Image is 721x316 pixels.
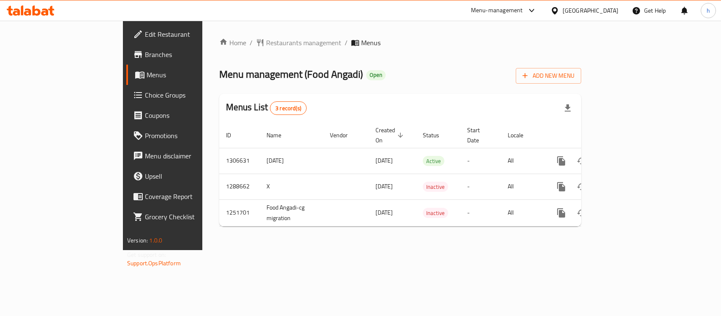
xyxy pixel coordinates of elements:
span: [DATE] [375,155,393,166]
span: Get support on: [127,249,166,260]
span: Menu disclaimer [145,151,237,161]
td: Food Angadi-cg migration [260,199,323,226]
div: Export file [558,98,578,118]
span: Menus [147,70,237,80]
th: Actions [544,123,639,148]
td: - [460,174,501,199]
span: Vendor [330,130,359,140]
button: more [551,203,571,223]
span: Edit Restaurant [145,29,237,39]
span: Start Date [467,125,491,145]
a: Menus [126,65,243,85]
td: - [460,148,501,174]
span: Inactive [423,182,448,192]
span: Choice Groups [145,90,237,100]
button: more [551,177,571,197]
span: Inactive [423,208,448,218]
td: All [501,199,544,226]
span: Branches [145,49,237,60]
td: All [501,174,544,199]
span: Locale [508,130,534,140]
button: Add New Menu [516,68,581,84]
a: Grocery Checklist [126,207,243,227]
li: / [250,38,253,48]
a: Promotions [126,125,243,146]
div: Menu-management [471,5,523,16]
span: 3 record(s) [270,104,306,112]
a: Branches [126,44,243,65]
span: Active [423,156,444,166]
button: Change Status [571,177,592,197]
a: Choice Groups [126,85,243,105]
a: Support.OpsPlatform [127,258,181,269]
span: Coverage Report [145,191,237,202]
button: Change Status [571,151,592,171]
span: Upsell [145,171,237,181]
span: [DATE] [375,207,393,218]
span: ID [226,130,242,140]
a: Coverage Report [126,186,243,207]
a: Edit Restaurant [126,24,243,44]
span: Coupons [145,110,237,120]
li: / [345,38,348,48]
div: Open [366,70,386,80]
button: more [551,151,571,171]
span: h [707,6,710,15]
h2: Menus List [226,101,307,115]
a: Restaurants management [256,38,341,48]
nav: breadcrumb [219,38,581,48]
td: All [501,148,544,174]
button: Change Status [571,203,592,223]
td: X [260,174,323,199]
span: Name [267,130,292,140]
a: Upsell [126,166,243,186]
span: 1.0.0 [149,235,162,246]
td: - [460,199,501,226]
span: Created On [375,125,406,145]
a: Coupons [126,105,243,125]
span: Promotions [145,131,237,141]
span: Restaurants management [266,38,341,48]
span: Open [366,71,386,79]
table: enhanced table [219,123,639,226]
div: [GEOGRAPHIC_DATA] [563,6,618,15]
td: [DATE] [260,148,323,174]
span: [DATE] [375,181,393,192]
span: Version: [127,235,148,246]
span: Grocery Checklist [145,212,237,222]
span: Status [423,130,450,140]
span: Menus [361,38,381,48]
span: Add New Menu [522,71,574,81]
a: Menu disclaimer [126,146,243,166]
span: Menu management ( Food Angadi ) [219,65,363,84]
